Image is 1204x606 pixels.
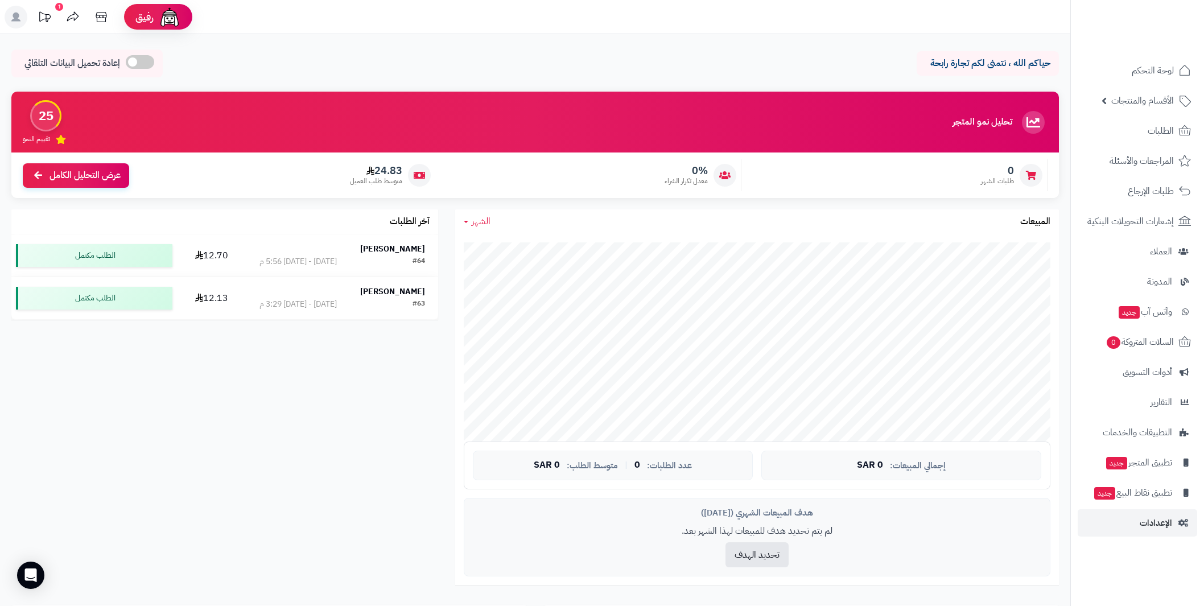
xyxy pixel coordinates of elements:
[1020,217,1050,227] h3: المبيعات
[1078,328,1197,356] a: السلات المتروكة0
[1150,244,1172,259] span: العملاء
[1078,509,1197,537] a: الإعدادات
[1103,424,1172,440] span: التطبيقات والخدمات
[1128,183,1174,199] span: طلبات الإرجاع
[1106,336,1120,349] span: 0
[647,461,692,471] span: عدد الطلبات:
[725,542,789,567] button: تحديد الهدف
[1078,117,1197,145] a: الطلبات
[24,57,120,70] span: إعادة تحميل البيانات التلقائي
[16,287,172,310] div: الطلب مكتمل
[1094,487,1115,500] span: جديد
[625,461,628,469] span: |
[360,286,425,298] strong: [PERSON_NAME]
[1078,479,1197,506] a: تطبيق نقاط البيعجديد
[472,215,490,228] span: الشهر
[413,299,425,310] div: #63
[1106,457,1127,469] span: جديد
[50,169,121,182] span: عرض التحليل الكامل
[1118,304,1172,320] span: وآتس آب
[1078,57,1197,84] a: لوحة التحكم
[177,277,246,319] td: 12.13
[665,176,708,186] span: معدل تكرار الشراء
[473,525,1041,538] p: لم يتم تحديد هدف للمبيعات لهذا الشهر بعد.
[1078,268,1197,295] a: المدونة
[30,6,59,31] a: تحديثات المنصة
[55,3,63,11] div: 1
[634,460,640,471] span: 0
[1105,455,1172,471] span: تطبيق المتجر
[1093,485,1172,501] span: تطبيق نقاط البيع
[1078,358,1197,386] a: أدوات التسويق
[1110,153,1174,169] span: المراجعات والأسئلة
[350,176,402,186] span: متوسط طلب العميل
[1078,178,1197,205] a: طلبات الإرجاع
[1132,63,1174,79] span: لوحة التحكم
[890,461,946,471] span: إجمالي المبيعات:
[1140,515,1172,531] span: الإعدادات
[360,243,425,255] strong: [PERSON_NAME]
[1106,334,1174,350] span: السلات المتروكة
[1148,123,1174,139] span: الطلبات
[953,117,1012,127] h3: تحليل نمو المتجر
[135,10,154,24] span: رفيق
[350,164,402,177] span: 24.83
[1078,238,1197,265] a: العملاء
[1078,298,1197,325] a: وآتس آبجديد
[1087,213,1174,229] span: إشعارات التحويلات البنكية
[925,57,1050,70] p: حياكم الله ، نتمنى لكم تجارة رابحة
[17,562,44,589] div: Open Intercom Messenger
[1078,449,1197,476] a: تطبيق المتجرجديد
[23,134,50,144] span: تقييم النمو
[158,6,181,28] img: ai-face.png
[1111,93,1174,109] span: الأقسام والمنتجات
[259,299,337,310] div: [DATE] - [DATE] 3:29 م
[665,164,708,177] span: 0%
[177,234,246,277] td: 12.70
[23,163,129,188] a: عرض التحليل الكامل
[1123,364,1172,380] span: أدوات التسويق
[1078,147,1197,175] a: المراجعات والأسئلة
[1147,274,1172,290] span: المدونة
[1078,208,1197,235] a: إشعارات التحويلات البنكية
[259,256,337,267] div: [DATE] - [DATE] 5:56 م
[473,507,1041,519] div: هدف المبيعات الشهري ([DATE])
[1119,306,1140,319] span: جديد
[857,460,883,471] span: 0 SAR
[390,217,430,227] h3: آخر الطلبات
[1151,394,1172,410] span: التقارير
[1078,389,1197,416] a: التقارير
[413,256,425,267] div: #64
[1078,419,1197,446] a: التطبيقات والخدمات
[981,176,1014,186] span: طلبات الشهر
[16,244,172,267] div: الطلب مكتمل
[981,164,1014,177] span: 0
[1127,23,1193,47] img: logo-2.png
[534,460,560,471] span: 0 SAR
[567,461,618,471] span: متوسط الطلب:
[464,215,490,228] a: الشهر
